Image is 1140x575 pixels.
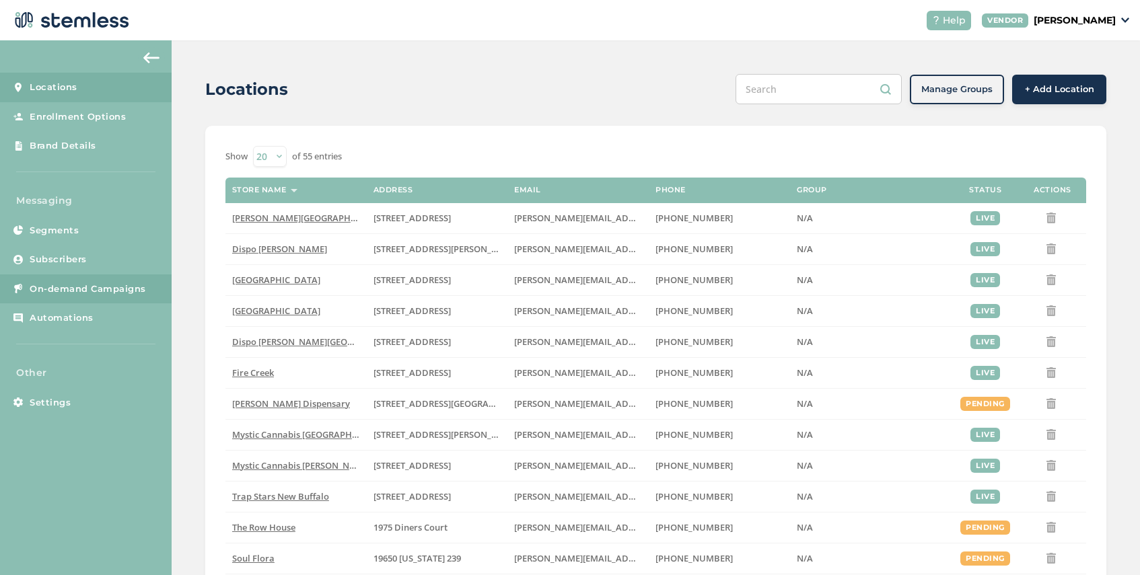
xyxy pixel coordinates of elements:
[1019,178,1086,203] th: Actions
[373,491,501,502] label: 13964 Grand Avenue
[143,52,159,63] img: icon-arrow-back-accent-c549486e.svg
[514,243,729,255] span: [PERSON_NAME][EMAIL_ADDRESS][DOMAIN_NAME]
[655,243,733,255] span: [PHONE_NUMBER]
[232,336,360,348] label: Dispo Whitmore Lake
[373,186,413,194] label: Address
[232,243,327,255] span: Dispo [PERSON_NAME]
[373,274,451,286] span: [STREET_ADDRESS]
[797,213,945,224] label: N/A
[232,522,360,533] label: The Row House
[232,398,360,410] label: Berna Leno Dispensary
[514,274,642,286] label: ryan@dispojoy.com
[514,336,729,348] span: [PERSON_NAME][EMAIL_ADDRESS][DOMAIN_NAME]
[655,491,783,502] label: (206) 949-4141
[655,428,733,440] span: [PHONE_NUMBER]
[797,460,945,471] label: N/A
[970,459,1000,473] div: live
[373,213,501,224] label: 634 West 9 Mile Road
[797,367,945,379] label: N/A
[514,428,729,440] span: [PERSON_NAME][EMAIL_ADDRESS][DOMAIN_NAME]
[514,398,642,410] label: ryan@dispojoy.com
[232,212,389,224] span: [PERSON_NAME][GEOGRAPHIC_DATA]
[514,186,541,194] label: Email
[373,336,501,348] label: 50 North Territorial Road
[514,429,642,440] label: ryan@dispojoy.com
[373,274,501,286] label: 3843 North Euclid Avenue
[232,274,360,286] label: Dispo Bay City North
[960,521,1010,535] div: pending
[514,274,729,286] span: [PERSON_NAME][EMAIL_ADDRESS][DOMAIN_NAME]
[655,460,783,471] label: (206) 949-4141
[30,282,146,296] span: On-demand Campaigns
[373,460,501,471] label: 253 South 3rd Street
[514,460,642,471] label: ryan@dispojoy.com
[232,186,287,194] label: Store name
[232,491,360,502] label: Trap Stars New Buffalo
[373,428,520,440] span: [STREET_ADDRESS][PERSON_NAME]
[232,367,360,379] label: Fire Creek
[11,7,129,34] img: logo-dark-0685b13c.svg
[655,336,783,348] label: (206) 949-4141
[373,522,501,533] label: 1975 Diners Court
[232,490,329,502] span: Trap Stars New Buffalo
[30,139,96,153] span: Brand Details
[232,459,390,471] span: Mystic Cannabis [PERSON_NAME] Oak
[514,490,729,502] span: [PERSON_NAME][EMAIL_ADDRESS][DOMAIN_NAME]
[373,305,451,317] span: [STREET_ADDRESS]
[1121,17,1129,23] img: icon_down-arrow-small-66adaf34.svg
[655,186,686,194] label: Phone
[291,189,297,192] img: icon-sort-1e1d7615.svg
[932,16,940,24] img: icon-help-white-03924b79.svg
[205,77,288,102] h2: Locations
[514,491,642,502] label: ryan@dispojoy.com
[1073,510,1140,575] div: Chat Widget
[969,186,1001,194] label: Status
[970,273,1000,287] div: live
[373,243,501,255] label: 100 Shafer Drive
[232,428,390,440] span: Mystic Cannabis [GEOGRAPHIC_DATA]
[225,150,248,163] label: Show
[655,553,783,564] label: (206) 949-4141
[514,367,729,379] span: [PERSON_NAME][EMAIL_ADDRESS][DOMAIN_NAME]
[797,491,945,502] label: N/A
[514,367,642,379] label: ryan@dispojoy.com
[960,551,1010,566] div: pending
[373,397,539,410] span: [STREET_ADDRESS][GEOGRAPHIC_DATA]
[655,274,733,286] span: [PHONE_NUMBER]
[1025,83,1094,96] span: + Add Location
[797,553,945,564] label: N/A
[232,521,295,533] span: The Row House
[514,305,729,317] span: [PERSON_NAME][EMAIL_ADDRESS][DOMAIN_NAME]
[655,552,733,564] span: [PHONE_NUMBER]
[797,336,945,348] label: N/A
[514,553,642,564] label: ryan@dispojoy.com
[373,521,448,533] span: 1975 Diners Court
[373,553,501,564] label: 19650 Michigan 239
[655,522,783,533] label: (206) 949-4141
[797,398,945,410] label: N/A
[655,213,783,224] label: (206) 949-4141
[655,397,733,410] span: [PHONE_NUMBER]
[943,13,966,28] span: Help
[232,336,415,348] span: Dispo [PERSON_NAME][GEOGRAPHIC_DATA]
[1034,13,1116,28] p: [PERSON_NAME]
[232,305,360,317] label: Dispo Bay City South
[797,305,945,317] label: N/A
[655,367,733,379] span: [PHONE_NUMBER]
[373,398,501,410] label: 1042 South Camino Del Pueblo
[982,13,1028,28] div: VENDOR
[514,521,729,533] span: [PERSON_NAME][EMAIL_ADDRESS][DOMAIN_NAME]
[232,305,320,317] span: [GEOGRAPHIC_DATA]
[514,522,642,533] label: ryan@dispojoy.com
[373,429,501,440] label: 35005 Bordman Road
[970,335,1000,349] div: live
[514,305,642,317] label: ryan@dispojoy.com
[30,311,94,325] span: Automations
[655,521,733,533] span: [PHONE_NUMBER]
[970,366,1000,380] div: live
[960,397,1010,411] div: pending
[655,305,783,317] label: (206) 949-4141
[232,213,360,224] label: Dispo Hazel Park
[373,459,451,471] span: [STREET_ADDRESS]
[292,150,342,163] label: of 55 entries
